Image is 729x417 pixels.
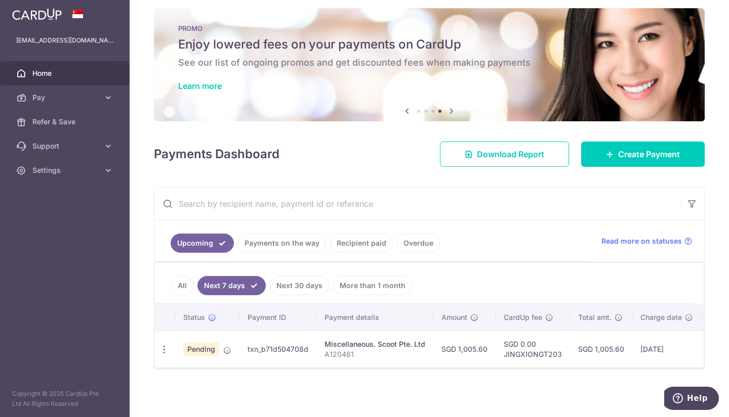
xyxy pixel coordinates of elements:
a: Create Payment [581,142,705,167]
span: Total amt. [578,312,612,322]
span: Home [32,68,99,78]
td: SGD 1,005.60 [570,331,632,367]
span: Pay [32,92,99,103]
th: Payment details [316,304,433,331]
span: Read more on statuses [601,236,682,246]
a: More than 1 month [333,276,412,295]
input: Search by recipient name, payment id or reference [154,188,680,220]
span: Pending [183,342,219,356]
a: Recipient paid [330,234,393,253]
td: SGD 0.00 JINGXIONGT203 [496,331,570,367]
p: A120461 [325,349,425,359]
th: Payment ID [239,304,316,331]
span: Settings [32,165,99,175]
a: Download Report [440,142,569,167]
iframe: Opens a widget where you can find more information [664,387,719,412]
h4: Payments Dashboard [154,145,279,163]
span: Download Report [477,148,544,160]
a: Next 30 days [270,276,329,295]
span: Create Payment [618,148,680,160]
span: Refer & Save [32,117,99,127]
span: Status [183,312,205,322]
span: Charge date [640,312,682,322]
td: txn_b71d504708d [239,331,316,367]
img: Latest Promos banner [154,8,705,121]
a: Payments on the way [238,234,326,253]
h5: Enjoy lowered fees on your payments on CardUp [178,36,680,53]
span: Support [32,141,99,151]
div: Miscellaneous. Scoot Pte. Ltd [325,339,425,349]
span: Amount [441,312,467,322]
img: CardUp [12,8,62,20]
a: Learn more [178,81,222,91]
a: Read more on statuses [601,236,692,246]
p: PROMO [178,24,680,32]
a: Next 7 days [197,276,266,295]
a: All [171,276,193,295]
p: [EMAIL_ADDRESS][DOMAIN_NAME] [16,35,113,45]
a: Overdue [397,234,440,253]
td: [DATE] [632,331,701,367]
td: SGD 1,005.60 [433,331,496,367]
span: CardUp fee [504,312,542,322]
h6: See our list of ongoing promos and get discounted fees when making payments [178,57,680,69]
a: Upcoming [171,234,234,253]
